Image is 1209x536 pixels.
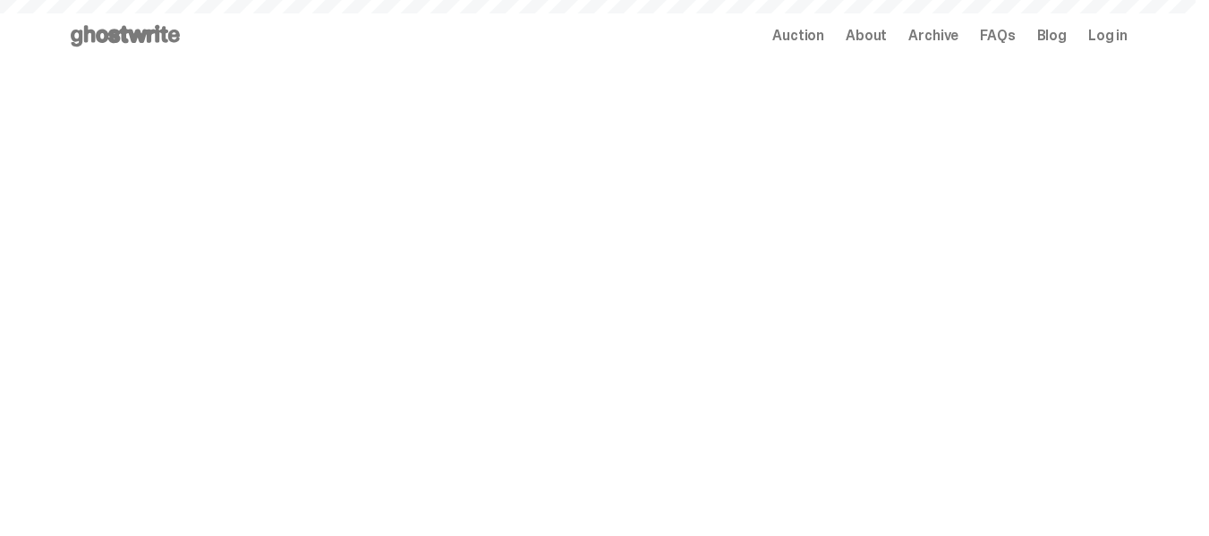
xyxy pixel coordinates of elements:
a: Auction [772,29,824,43]
a: About [846,29,887,43]
a: Blog [1037,29,1067,43]
a: Log in [1088,29,1128,43]
a: Archive [908,29,958,43]
a: FAQs [980,29,1015,43]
